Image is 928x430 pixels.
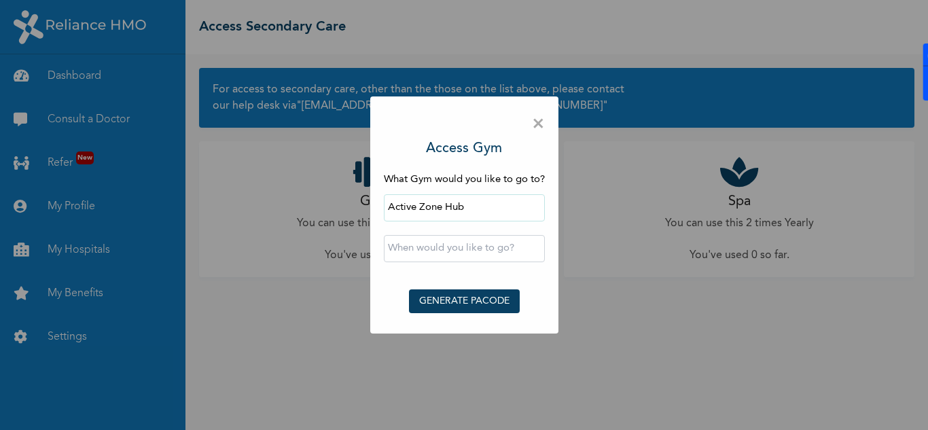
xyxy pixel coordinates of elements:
span: What Gym would you like to go to? [384,175,545,185]
button: GENERATE PACODE [409,289,520,313]
span: × [532,110,545,139]
h3: Access Gym [426,139,502,159]
input: Search by name or address [384,194,545,221]
input: When would you like to go? [384,235,545,262]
